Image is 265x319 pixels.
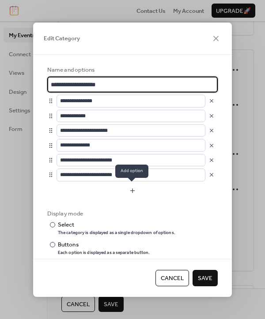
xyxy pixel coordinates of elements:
span: Edit Category [44,34,80,43]
button: Cancel [155,270,189,286]
div: Buttons [58,240,148,249]
span: Save [198,274,212,283]
div: Name and options [47,65,216,74]
div: Select [58,220,174,229]
div: The category is displayed as a single dropdown of options. [58,230,175,236]
div: Each option is displayed as a separate button. [58,250,150,256]
span: Add option [115,165,148,178]
span: Cancel [161,274,184,283]
div: Display mode [47,209,216,218]
button: Save [193,270,218,286]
